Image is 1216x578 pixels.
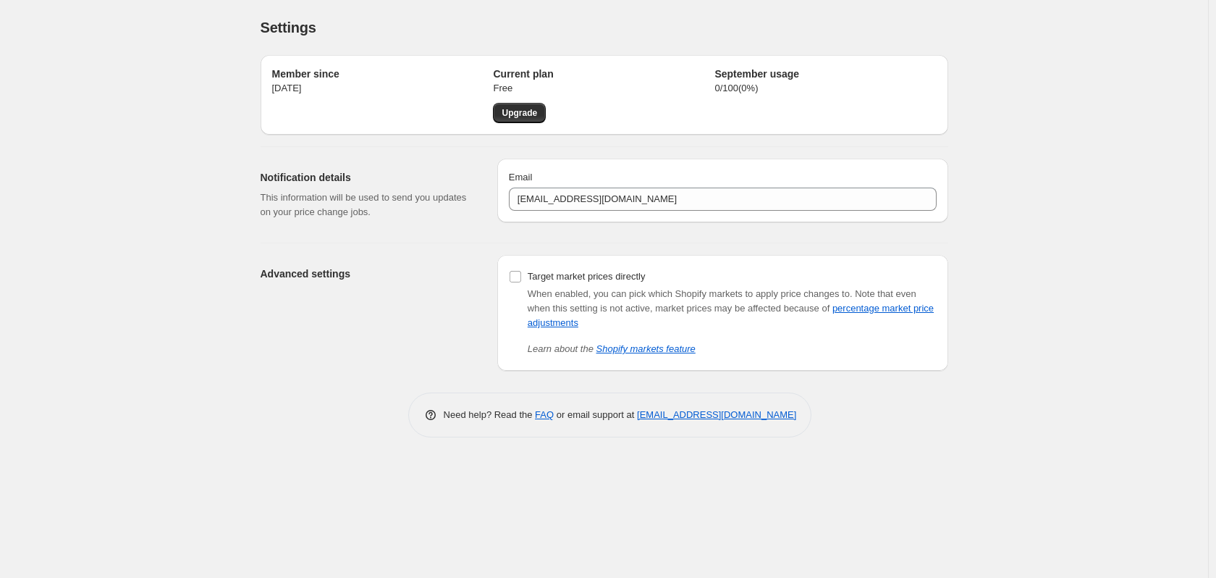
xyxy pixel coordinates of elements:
[261,190,474,219] p: This information will be used to send you updates on your price change jobs.
[272,67,494,81] h2: Member since
[528,288,853,299] span: When enabled, you can pick which Shopify markets to apply price changes to.
[261,267,474,281] h2: Advanced settings
[493,67,714,81] h2: Current plan
[637,409,796,420] a: [EMAIL_ADDRESS][DOMAIN_NAME]
[714,81,936,96] p: 0 / 100 ( 0 %)
[535,409,554,420] a: FAQ
[502,107,537,119] span: Upgrade
[493,81,714,96] p: Free
[528,271,646,282] span: Target market prices directly
[528,288,934,328] span: Note that even when this setting is not active, market prices may be affected because of
[554,409,637,420] span: or email support at
[261,170,474,185] h2: Notification details
[509,172,533,183] span: Email
[714,67,936,81] h2: September usage
[528,343,696,354] i: Learn about the
[272,81,494,96] p: [DATE]
[261,20,316,35] span: Settings
[493,103,546,123] a: Upgrade
[596,343,696,354] a: Shopify markets feature
[444,409,536,420] span: Need help? Read the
